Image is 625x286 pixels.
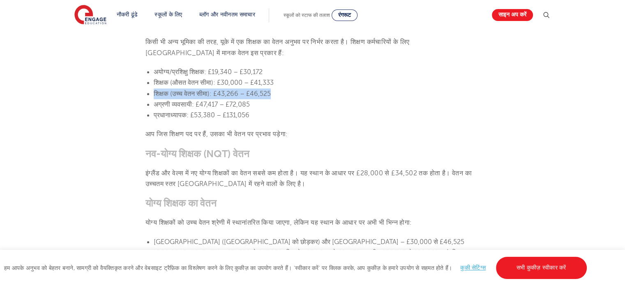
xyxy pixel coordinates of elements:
a: कुकी सेटिंग्स [460,265,486,271]
font: अयोग्य/प्रशिक्षु शिक्षक: £19,340 – £30,172 [154,68,263,76]
a: स्कूलों के लिए [155,12,182,18]
font: शिक्षक (औसत वेतन सीमा): £30,000 – £41,333 [154,79,274,86]
a: नौकरी ढूंढे [117,12,138,18]
font: अग्रणी व्यवसायी: £47,417 – £72,085 [154,101,250,108]
font: साइन अप करें [498,12,526,18]
font: योग्य शिक्षक का वेतन [145,198,217,209]
font: [GEOGRAPHIC_DATA] ([GEOGRAPHIC_DATA] को छोड़कर) और [GEOGRAPHIC_DATA] – £30,000 से £46,525 [154,238,464,246]
font: योग्य शिक्षकों को उच्च वेतन श्रेणी में स्थानांतरित किया जाएगा, लेकिन यह स्थान के आधार पर अभी भी भ... [145,219,412,226]
font: [GEOGRAPHIC_DATA] - £31,350 से £47,839 (किनारे), £34,514 से £51,179 (बाहरी), £36,745 से £56,959 (... [154,249,464,256]
font: इंग्लैंड और वेल्स में नए योग्य शिक्षकों का वेतन सबसे कम होता है। यह स्थान के आधार पर £28,000 से £... [145,170,472,188]
font: सभी कुकीज़ स्वीकार करें [517,265,566,271]
font: स्कूलों को स्टाफ की तलाश [284,12,330,18]
font: नव-योग्य शिक्षक (NQT) वेतन [145,148,249,160]
a: साइन अप करें [492,9,533,21]
font: रंगरूट [338,12,351,18]
font: प्रधानाध्यापक: £53,380 – £131,056 [154,112,249,119]
a: ब्लॉग और नवीनतम समाचार [199,12,255,18]
font: हम आपके अनुभव को बेहतर बनाने, सामग्री को वैयक्तिकृत करने और वेबसाइट ट्रैफ़िक का विश्लेषण करने के ... [4,265,452,271]
img: शिक्षा में संलग्न हों [74,5,106,26]
font: शिक्षक (उच्च वेतन सीमा): £43,266 – £46,525 [154,90,271,98]
a: रंगरूट [332,9,357,21]
a: सभी कुकीज़ स्वीकार करें [496,257,587,279]
font: आप जिस शिक्षण पद पर हैं, उसका भी वेतन पर प्रभाव पड़ेगा: [145,130,288,138]
font: किसी भी अन्य भूमिका की तरह, यूके में एक शिक्षक का वेतन अनुभव पर निर्भर करता है। शिक्षण कर्मचारियो... [145,38,409,56]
